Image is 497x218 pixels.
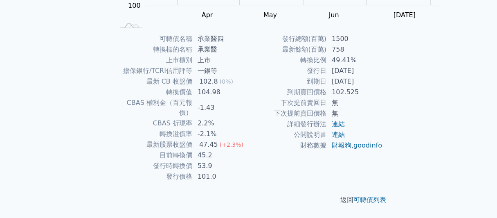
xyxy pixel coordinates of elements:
span: (+2.3%) [220,141,243,148]
td: 一銀等 [193,66,249,76]
td: CBAS 折現率 [115,118,193,129]
td: 發行日 [249,66,327,76]
td: [DATE] [327,76,383,87]
td: 公開說明書 [249,129,327,140]
td: 上市櫃別 [115,55,193,66]
a: goodinfo [353,141,382,149]
td: 到期日 [249,76,327,87]
td: 101.0 [193,171,249,182]
tspan: [DATE] [393,11,415,19]
td: 下次提前賣回價格 [249,108,327,119]
td: 到期賣回價格 [249,87,327,98]
a: 可轉債列表 [353,196,386,204]
td: [DATE] [327,66,383,76]
td: 發行價格 [115,171,193,182]
td: 無 [327,98,383,108]
tspan: 100 [128,2,141,9]
span: (0%) [220,78,233,85]
td: 上市 [193,55,249,66]
td: 轉換價值 [115,87,193,98]
td: CBAS 權利金（百元報價） [115,98,193,118]
td: 無 [327,108,383,119]
tspan: May [263,11,277,19]
td: 53.9 [193,161,249,171]
td: 財務數據 [249,140,327,151]
td: 最新 CB 收盤價 [115,76,193,87]
td: 45.2 [193,150,249,161]
td: -2.1% [193,129,249,139]
td: , [327,140,383,151]
a: 連結 [332,120,345,128]
td: 詳細發行辦法 [249,119,327,129]
td: 104.98 [193,87,249,98]
p: 返回 [105,195,393,205]
td: 2.2% [193,118,249,129]
td: 最新餘額(百萬) [249,44,327,55]
td: 發行總額(百萬) [249,34,327,44]
td: 轉換溢價率 [115,129,193,139]
td: 發行時轉換價 [115,161,193,171]
td: 102.525 [327,87,383,98]
td: 49.41% [327,55,383,66]
td: 最新股票收盤價 [115,139,193,150]
td: 可轉債名稱 [115,34,193,44]
td: 承業醫 [193,44,249,55]
td: 轉換比例 [249,55,327,66]
tspan: Apr [201,11,213,19]
td: 758 [327,44,383,55]
a: 財報狗 [332,141,351,149]
td: 1500 [327,34,383,44]
td: 擔保銀行/TCRI信用評等 [115,66,193,76]
td: 承業醫四 [193,34,249,44]
td: 轉換標的名稱 [115,44,193,55]
td: -1.43 [193,98,249,118]
a: 連結 [332,131,345,139]
td: 下次提前賣回日 [249,98,327,108]
tspan: Jun [328,11,339,19]
div: 102.8 [198,77,220,86]
div: 47.45 [198,140,220,150]
td: 目前轉換價 [115,150,193,161]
